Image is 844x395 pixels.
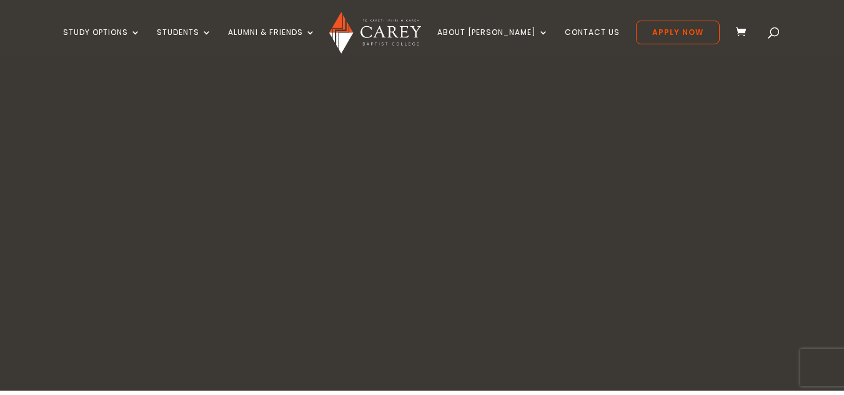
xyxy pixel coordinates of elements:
a: Apply Now [636,21,720,44]
a: Study Options [63,28,141,57]
a: Students [157,28,212,57]
a: Contact Us [565,28,620,57]
a: About [PERSON_NAME] [437,28,549,57]
img: Carey Baptist College [329,12,421,54]
a: Alumni & Friends [228,28,315,57]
